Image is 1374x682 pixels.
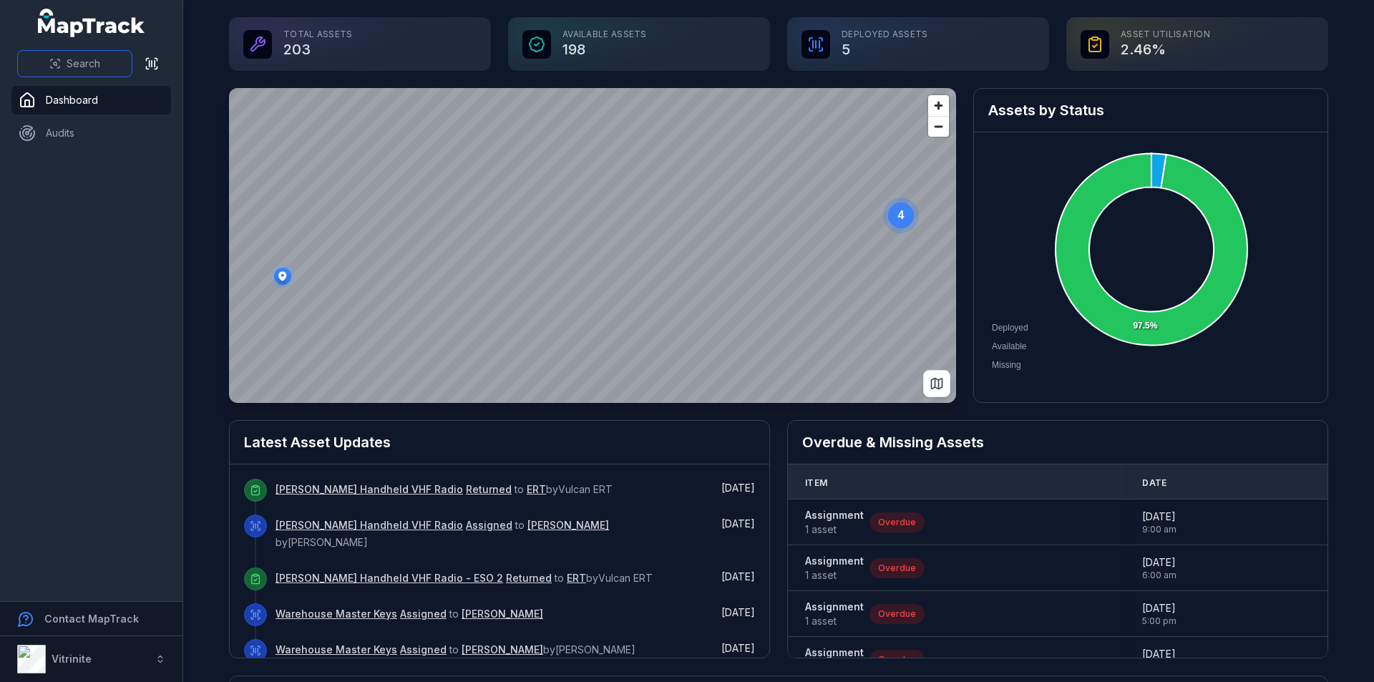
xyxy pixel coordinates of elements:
span: 9:00 am [1142,524,1176,535]
time: 18/09/2025, 5:03:56 pm [721,482,755,494]
a: Assignment [805,646,864,674]
span: Missing [992,360,1021,370]
time: 17/09/2025, 5:00:00 pm [1142,601,1176,627]
button: Zoom in [928,95,949,116]
span: [DATE] [1142,601,1176,615]
h2: Latest Asset Updates [244,432,755,452]
time: 12/09/2025, 6:00:00 am [1142,555,1176,581]
span: [DATE] [721,517,755,530]
a: Assigned [466,518,512,532]
strong: Assignment [805,554,864,568]
h2: Overdue & Missing Assets [802,432,1313,452]
strong: Assignment [805,646,864,660]
a: Warehouse Master Keys [276,607,397,621]
div: Overdue [869,558,925,578]
span: [DATE] [721,606,755,618]
h2: Assets by Status [988,100,1313,120]
a: Assignment1 asset [805,554,864,583]
button: Switch to Map View [923,370,950,397]
a: [PERSON_NAME] [527,518,609,532]
a: Assignment1 asset [805,508,864,537]
time: 17/09/2025, 6:20:12 pm [721,517,755,530]
a: Assigned [400,607,447,621]
a: Assignment1 asset [805,600,864,628]
a: ERT [567,571,586,585]
button: Zoom out [928,116,949,137]
time: 17/09/2025, 10:26:21 am [721,642,755,654]
a: Warehouse Master Keys [276,643,397,657]
strong: Assignment [805,508,864,522]
span: to by Vulcan ERT [276,572,653,584]
a: Returned [506,571,552,585]
strong: Assignment [805,600,864,614]
a: [PERSON_NAME] Handheld VHF Radio [276,518,463,532]
time: 17/09/2025, 5:09:41 pm [721,570,755,583]
time: 14/07/2025, 9:00:00 am [1142,510,1176,535]
text: 4 [898,209,905,221]
span: to [276,608,543,620]
span: Date [1142,477,1166,489]
time: 18/09/2025, 12:00:00 am [1142,647,1179,673]
span: to by [PERSON_NAME] [276,643,635,656]
div: Overdue [869,604,925,624]
span: 6:00 am [1142,570,1176,581]
a: [PERSON_NAME] Handheld VHF Radio [276,482,463,497]
a: [PERSON_NAME] [462,643,543,657]
span: 1 asset [805,568,864,583]
span: to by [PERSON_NAME] [276,519,609,548]
span: [DATE] [1142,510,1176,524]
span: 5:00 pm [1142,615,1176,627]
a: ERT [527,482,546,497]
span: to by Vulcan ERT [276,483,613,495]
canvas: Map [229,88,956,403]
span: Available [992,341,1026,351]
span: Deployed [992,323,1028,333]
span: [DATE] [721,642,755,654]
a: [PERSON_NAME] Handheld VHF Radio - ESO 2 [276,571,503,585]
span: [DATE] [721,482,755,494]
strong: Contact MapTrack [44,613,139,625]
span: [DATE] [1142,647,1179,661]
div: Overdue [869,512,925,532]
a: [PERSON_NAME] [462,607,543,621]
span: 1 asset [805,614,864,628]
span: Search [67,57,100,71]
span: [DATE] [1142,555,1176,570]
a: Dashboard [11,86,171,115]
span: [DATE] [721,570,755,583]
a: Returned [466,482,512,497]
button: Search [17,50,132,77]
span: Item [805,477,827,489]
span: 1 asset [805,522,864,537]
a: Audits [11,119,171,147]
a: Assigned [400,643,447,657]
time: 17/09/2025, 10:28:03 am [721,606,755,618]
div: Overdue [869,650,925,670]
strong: Vitrinite [52,653,92,665]
a: MapTrack [38,9,145,37]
